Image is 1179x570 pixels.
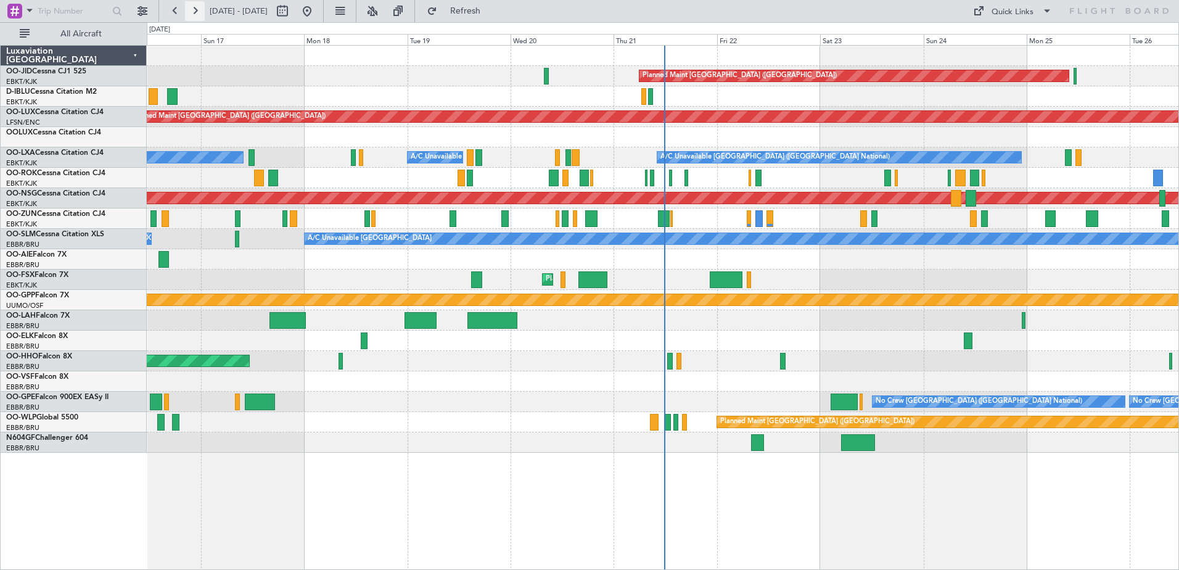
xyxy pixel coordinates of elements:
a: OO-NSGCessna Citation CJ4 [6,190,105,197]
span: OO-WLP [6,414,36,421]
a: N604GFChallenger 604 [6,434,88,442]
span: OO-LXA [6,149,35,157]
span: N604GF [6,434,35,442]
div: Planned Maint [GEOGRAPHIC_DATA] ([GEOGRAPHIC_DATA]) [720,413,914,431]
span: OO-VSF [6,373,35,381]
span: OO-ZUN [6,210,37,218]
a: OO-VSFFalcon 8X [6,373,68,381]
div: Sat 16 [98,34,201,45]
button: All Aircraft [14,24,134,44]
span: [DATE] - [DATE] [210,6,268,17]
span: OO-AIE [6,251,33,258]
div: Mon 25 [1027,34,1130,45]
span: Refresh [440,7,491,15]
div: Thu 21 [614,34,717,45]
span: OOLUX [6,129,33,136]
div: Quick Links [992,6,1033,19]
a: LFSN/ENC [6,118,40,127]
a: OO-ELKFalcon 8X [6,332,68,340]
a: OO-AIEFalcon 7X [6,251,67,258]
a: EBKT/KJK [6,220,37,229]
span: OO-SLM [6,231,36,238]
input: Trip Number [38,2,109,20]
a: EBBR/BRU [6,423,39,432]
button: Refresh [421,1,495,21]
a: EBBR/BRU [6,362,39,371]
span: OO-JID [6,68,32,75]
div: No Crew [GEOGRAPHIC_DATA] ([GEOGRAPHIC_DATA] National) [876,392,1082,411]
div: Sat 23 [820,34,923,45]
a: EBBR/BRU [6,382,39,392]
div: Wed 20 [511,34,614,45]
a: EBBR/BRU [6,444,39,453]
div: Fri 22 [717,34,820,45]
button: Quick Links [967,1,1058,21]
a: EBKT/KJK [6,77,37,86]
div: A/C Unavailable [GEOGRAPHIC_DATA] ([GEOGRAPHIC_DATA] National) [411,148,640,167]
a: OO-GPPFalcon 7X [6,292,69,299]
div: A/C Unavailable [GEOGRAPHIC_DATA] ([GEOGRAPHIC_DATA] National) [660,148,890,167]
a: EBBR/BRU [6,240,39,249]
a: OO-WLPGlobal 5500 [6,414,78,421]
div: Sun 17 [201,34,304,45]
a: OO-ZUNCessna Citation CJ4 [6,210,105,218]
a: OO-HHOFalcon 8X [6,353,72,360]
a: OOLUXCessna Citation CJ4 [6,129,101,136]
a: UUMO/OSF [6,301,43,310]
a: OO-FSXFalcon 7X [6,271,68,279]
a: EBKT/KJK [6,199,37,209]
span: OO-FSX [6,271,35,279]
div: Planned Maint [GEOGRAPHIC_DATA] ([GEOGRAPHIC_DATA]) [643,67,837,85]
div: Tue 19 [408,34,511,45]
div: [DATE] [149,25,170,35]
div: A/C Unavailable [GEOGRAPHIC_DATA] [308,229,432,248]
span: OO-GPE [6,394,35,401]
a: EBKT/KJK [6,97,37,107]
a: OO-LXACessna Citation CJ4 [6,149,104,157]
span: OO-HHO [6,353,38,360]
a: EBKT/KJK [6,281,37,290]
div: Sun 24 [924,34,1027,45]
a: EBKT/KJK [6,179,37,188]
span: OO-NSG [6,190,37,197]
span: D-IBLU [6,88,30,96]
a: D-IBLUCessna Citation M2 [6,88,97,96]
a: EBBR/BRU [6,403,39,412]
a: EBBR/BRU [6,260,39,270]
a: EBKT/KJK [6,159,37,168]
a: OO-JIDCessna CJ1 525 [6,68,86,75]
a: EBBR/BRU [6,342,39,351]
span: OO-LAH [6,312,36,320]
span: OO-GPP [6,292,35,299]
a: OO-LAHFalcon 7X [6,312,70,320]
span: OO-ELK [6,332,34,340]
a: OO-LUXCessna Citation CJ4 [6,109,104,116]
div: Mon 18 [304,34,407,45]
div: Planned Maint Kortrijk-[GEOGRAPHIC_DATA] [546,270,689,289]
span: OO-ROK [6,170,37,177]
a: OO-ROKCessna Citation CJ4 [6,170,105,177]
span: All Aircraft [32,30,130,38]
div: Planned Maint [GEOGRAPHIC_DATA] ([GEOGRAPHIC_DATA]) [131,107,326,126]
a: EBBR/BRU [6,321,39,331]
a: OO-GPEFalcon 900EX EASy II [6,394,109,401]
a: OO-SLMCessna Citation XLS [6,231,104,238]
span: OO-LUX [6,109,35,116]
